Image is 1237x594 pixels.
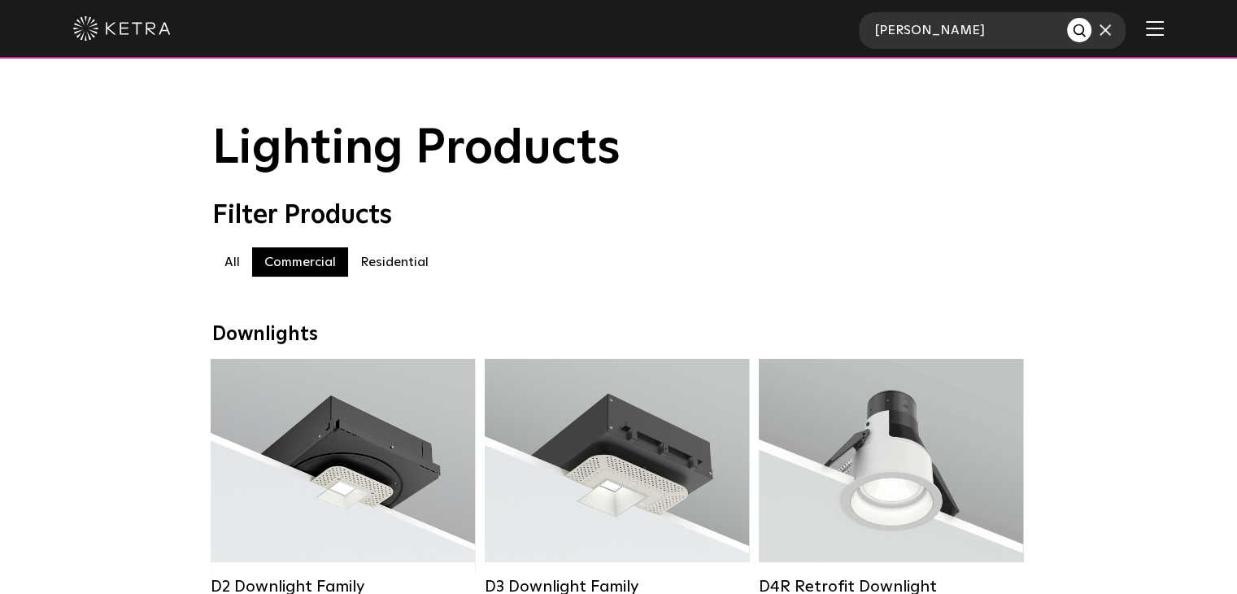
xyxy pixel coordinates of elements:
[1067,18,1091,42] button: Search
[1072,23,1089,40] img: search button
[1100,24,1111,36] img: close search form
[212,124,621,173] span: Lighting Products
[73,16,171,41] img: ketra-logo-2019-white
[212,200,1026,231] div: Filter Products
[348,247,441,277] label: Residential
[212,323,1026,347] div: Downlights
[212,247,252,277] label: All
[252,247,348,277] label: Commercial
[1146,20,1164,36] img: Hamburger%20Nav.svg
